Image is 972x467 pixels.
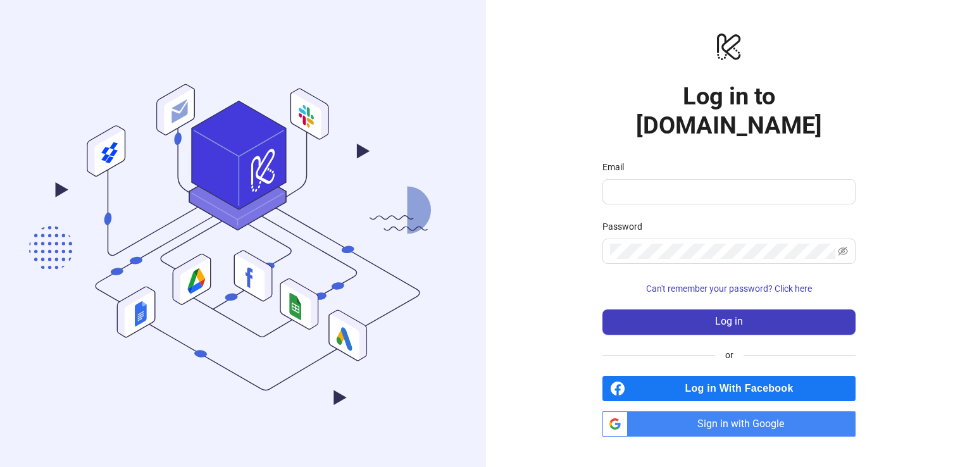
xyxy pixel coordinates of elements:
span: Sign in with Google [633,411,856,437]
a: Sign in with Google [602,411,856,437]
span: Log in With Facebook [630,376,856,401]
button: Log in [602,309,856,335]
input: Email [610,184,845,199]
input: Password [610,244,835,259]
span: Log in [715,316,743,327]
button: Can't remember your password? Click here [602,279,856,299]
label: Email [602,160,632,174]
a: Can't remember your password? Click here [602,283,856,294]
span: or [715,348,744,362]
span: eye-invisible [838,246,848,256]
a: Log in With Facebook [602,376,856,401]
label: Password [602,220,651,233]
span: Can't remember your password? Click here [646,283,812,294]
h1: Log in to [DOMAIN_NAME] [602,82,856,140]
